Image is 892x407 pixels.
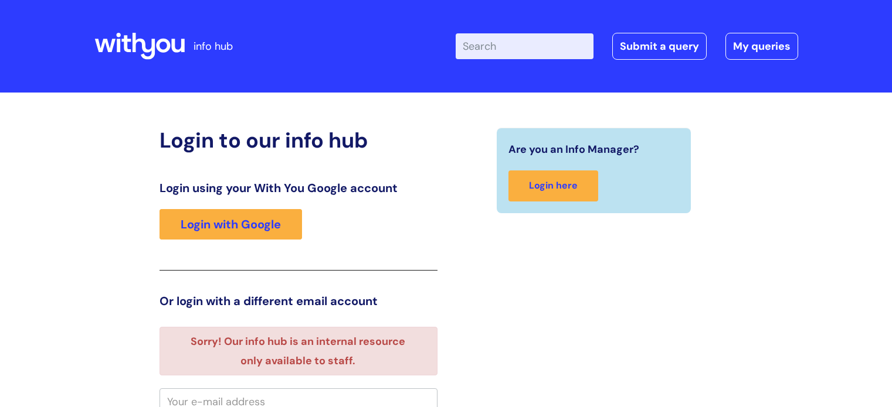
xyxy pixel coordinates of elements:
span: Are you an Info Manager? [508,140,639,159]
a: Submit a query [612,33,707,60]
h3: Login using your With You Google account [160,181,437,195]
a: Login here [508,170,598,201]
h3: Or login with a different email account [160,294,437,308]
a: Login with Google [160,209,302,240]
li: Sorry! Our info hub is an internal resource only available to staff. [180,332,416,370]
h2: Login to our info hub [160,128,437,153]
input: Search [456,33,593,59]
p: info hub [194,37,233,56]
a: My queries [725,33,798,60]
